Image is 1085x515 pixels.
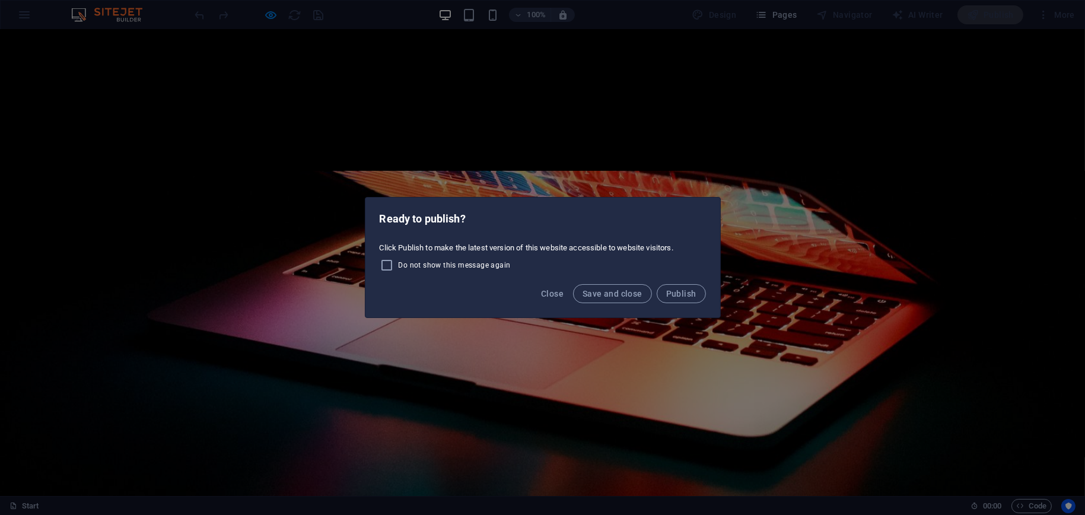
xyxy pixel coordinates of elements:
span: Save and close [583,289,642,298]
span: Close [541,289,564,298]
span: Publish [666,289,696,298]
span: Do not show this message again [399,260,511,270]
button: Save and close [573,284,652,303]
div: Click Publish to make the latest version of this website accessible to website visitors. [365,238,720,277]
h2: Ready to publish? [380,212,706,226]
button: Close [536,284,568,303]
button: Publish [657,284,706,303]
